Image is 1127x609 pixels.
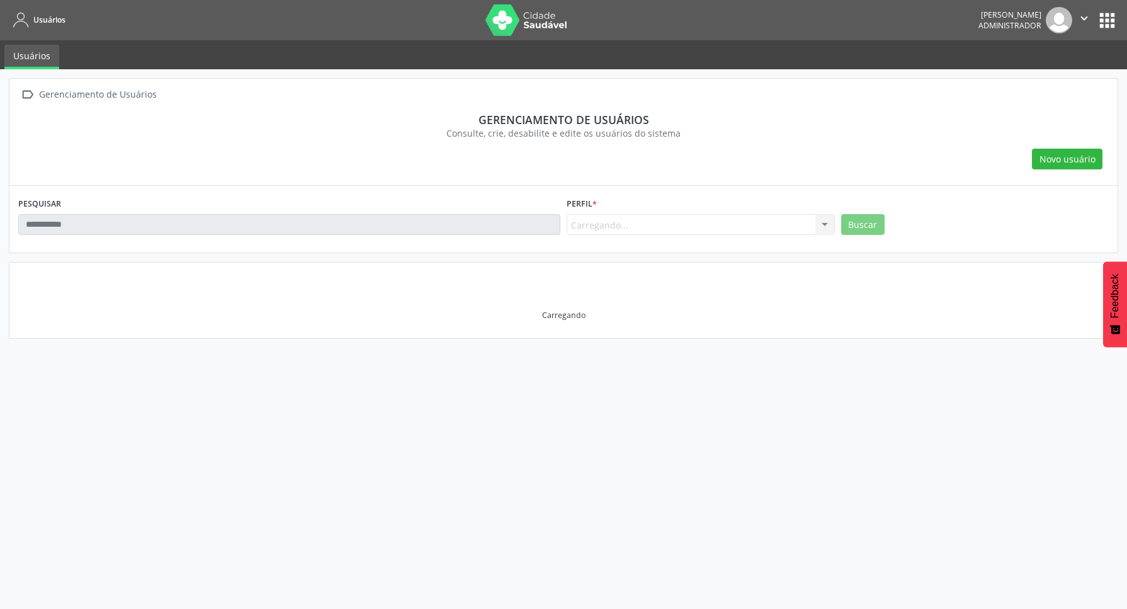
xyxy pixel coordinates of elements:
[4,45,59,69] a: Usuários
[1109,274,1121,318] span: Feedback
[33,14,65,25] span: Usuários
[27,113,1100,127] div: Gerenciamento de usuários
[18,195,61,214] label: PESQUISAR
[1096,9,1118,31] button: apps
[1072,7,1096,33] button: 
[37,86,159,104] div: Gerenciamento de Usuários
[1103,261,1127,347] button: Feedback - Mostrar pesquisa
[978,9,1041,20] div: [PERSON_NAME]
[567,195,597,214] label: Perfil
[9,9,65,30] a: Usuários
[27,127,1100,140] div: Consulte, crie, desabilite e edite os usuários do sistema
[1039,152,1096,166] span: Novo usuário
[978,20,1041,31] span: Administrador
[18,86,159,104] a:  Gerenciamento de Usuários
[18,86,37,104] i: 
[841,214,885,236] button: Buscar
[1046,7,1072,33] img: img
[1077,11,1091,25] i: 
[542,310,586,321] div: Carregando
[1032,149,1102,170] button: Novo usuário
